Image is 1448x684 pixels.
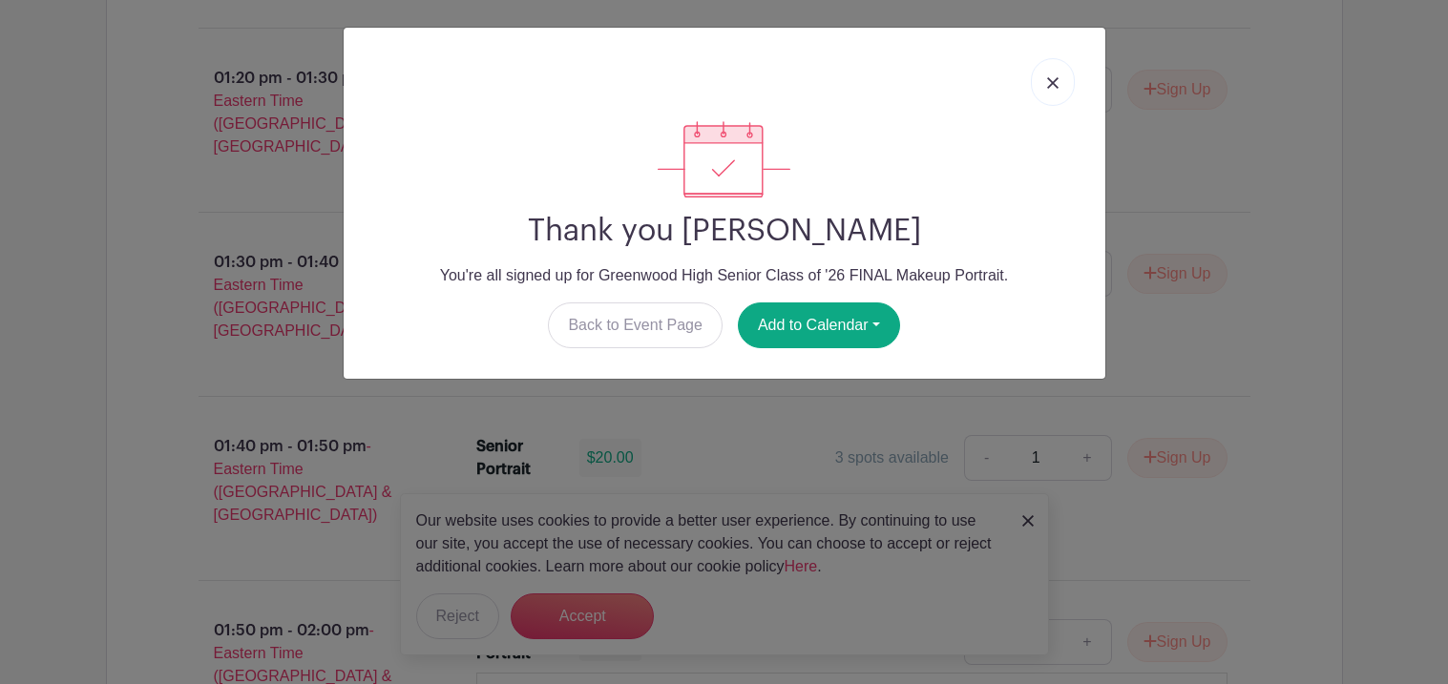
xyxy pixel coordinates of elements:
h2: Thank you [PERSON_NAME] [359,213,1090,249]
img: signup_complete-c468d5dda3e2740ee63a24cb0ba0d3ce5d8a4ecd24259e683200fb1569d990c8.svg [658,121,789,197]
img: close_button-5f87c8562297e5c2d7936805f587ecaba9071eb48480494691a3f1689db116b3.svg [1047,77,1059,89]
a: Back to Event Page [548,302,723,348]
p: You're all signed up for Greenwood High Senior Class of '26 FINAL Makeup Portrait. [359,264,1090,287]
button: Add to Calendar [738,302,900,348]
